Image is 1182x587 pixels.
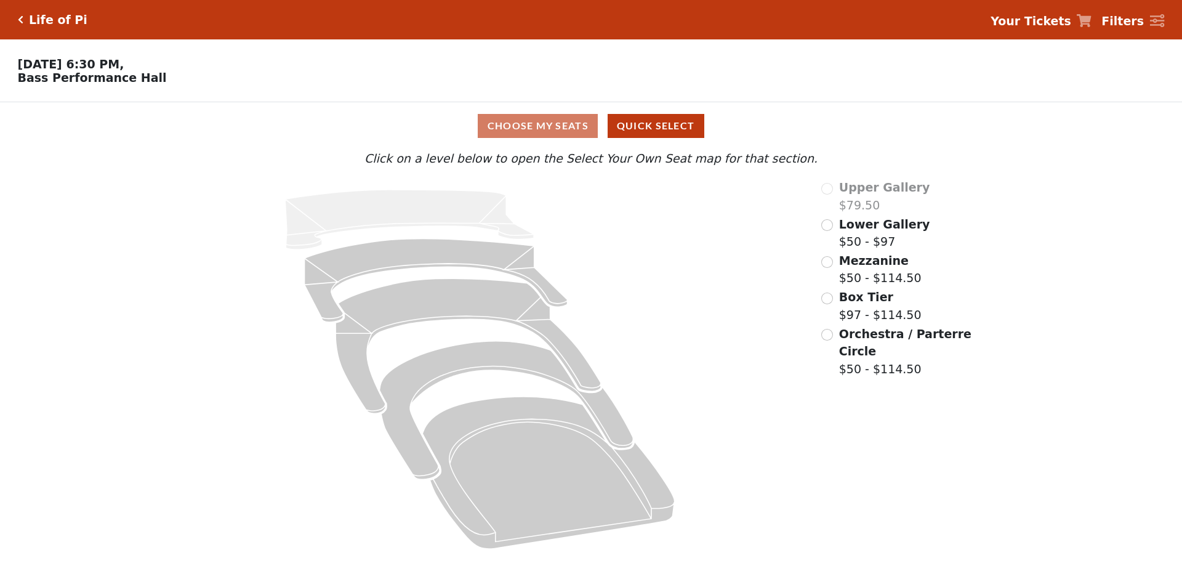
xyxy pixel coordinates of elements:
[839,325,973,378] label: $50 - $114.50
[839,290,893,304] span: Box Tier
[839,252,922,287] label: $50 - $114.50
[839,217,930,231] span: Lower Gallery
[305,239,568,323] path: Lower Gallery - Seats Available: 97
[839,254,909,267] span: Mezzanine
[991,14,1071,28] strong: Your Tickets
[839,179,930,214] label: $79.50
[29,13,87,27] h5: Life of Pi
[839,288,922,323] label: $97 - $114.50
[1101,14,1144,28] strong: Filters
[839,216,930,251] label: $50 - $97
[285,190,534,249] path: Upper Gallery - Seats Available: 0
[608,114,704,138] button: Quick Select
[423,397,675,549] path: Orchestra / Parterre Circle - Seats Available: 27
[991,12,1092,30] a: Your Tickets
[18,15,23,24] a: Click here to go back to filters
[839,327,971,358] span: Orchestra / Parterre Circle
[156,150,1026,168] p: Click on a level below to open the Select Your Own Seat map for that section.
[839,180,930,194] span: Upper Gallery
[1101,12,1164,30] a: Filters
